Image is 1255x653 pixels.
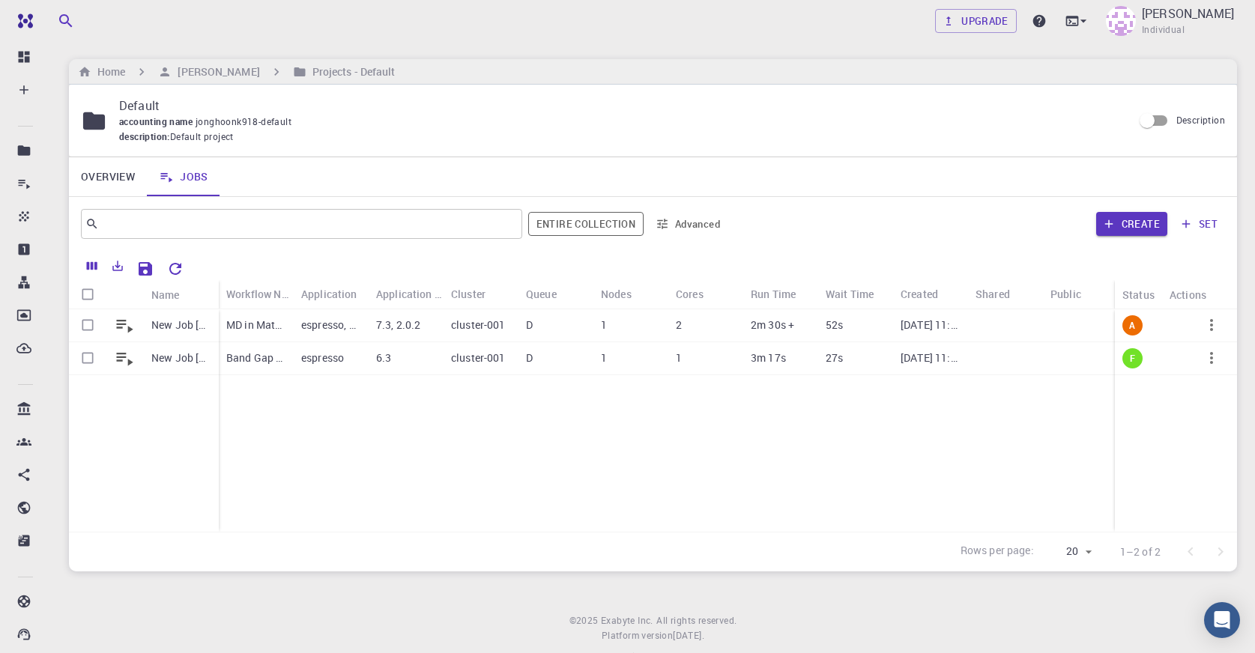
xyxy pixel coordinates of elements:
span: Individual [1142,22,1185,37]
div: Cores [668,279,743,309]
div: Cores [676,279,704,309]
button: Reset Explorer Settings [160,254,190,284]
p: 52s [826,318,843,332]
button: Create [1096,212,1167,236]
p: espresso, deepmd [301,318,361,332]
p: New Job [DATE] 11:33 AM [151,350,211,365]
p: [DATE] 11:52 [901,318,961,332]
span: [DATE] . [673,629,704,641]
div: Name [144,280,219,309]
p: Rows per page: [961,543,1034,560]
p: 1–2 of 2 [1120,544,1161,559]
p: 6.3 [376,350,391,365]
img: Jong Hoon Kim [1106,6,1136,36]
span: accounting name [119,115,196,127]
div: Run Time [751,279,796,309]
button: Advanced [650,212,728,236]
div: Name [151,280,180,309]
div: Created [893,279,968,309]
div: Created [901,279,938,309]
span: © 2025 [569,613,601,628]
div: Nodes [593,279,668,309]
div: Icon [106,280,144,309]
div: Shared [968,279,1043,309]
button: set [1173,212,1225,236]
div: Actions [1170,280,1206,309]
a: Overview [69,157,147,196]
span: F [1124,352,1141,365]
a: Exabyte Inc. [601,613,653,628]
span: jonghoonk918-default [196,115,297,127]
p: 7.3, 2.0.2 [376,318,421,332]
nav: breadcrumb [75,64,399,80]
div: Public [1043,279,1118,309]
div: Cluster [444,279,518,309]
p: 1 [676,350,682,365]
h6: [PERSON_NAME] [172,64,259,80]
span: Default project [170,130,234,145]
p: Band Gap + DoS - HSE (clone) [226,350,286,365]
span: Exabyte Inc. [601,614,653,626]
div: Cluster [451,279,486,309]
button: Entire collection [528,212,644,236]
p: 2m 30s + [751,318,794,332]
p: New Job [DATE] 11:52 AM [151,318,211,332]
span: description : [119,130,170,145]
p: [DATE] 11:34 [901,350,961,365]
a: Jobs [147,157,220,196]
div: Queue [526,279,557,309]
p: 3m 17s [751,350,786,365]
a: Upgrade [935,9,1017,33]
div: Wait Time [818,279,893,309]
div: Application Version [376,279,444,309]
div: 20 [1040,541,1096,562]
div: Nodes [601,279,632,309]
div: Open Intercom Messenger [1204,602,1240,638]
div: Workflow Name [226,279,294,309]
div: Application [294,279,369,309]
div: active [1122,315,1143,335]
span: Filter throughout whole library including sets (folders) [528,212,644,236]
p: [PERSON_NAME] [1142,4,1234,22]
p: cluster-001 [451,318,506,332]
button: Columns [79,254,105,278]
a: [DATE]. [673,628,704,643]
div: Status [1122,280,1155,309]
p: 1 [601,318,607,332]
h6: Projects - Default [306,64,396,80]
span: Platform version [602,628,673,643]
div: Wait Time [826,279,874,309]
div: Actions [1162,280,1237,309]
div: Application [301,279,357,309]
div: Shared [976,279,1010,309]
span: All rights reserved. [656,613,737,628]
div: Queue [518,279,593,309]
p: 27s [826,350,843,365]
p: espresso [301,350,344,365]
p: D [526,350,533,365]
p: D [526,318,533,332]
button: Save Explorer Settings [130,254,160,284]
h6: Home [91,64,125,80]
div: Public [1050,279,1081,309]
span: Description [1176,114,1225,126]
button: Export [105,254,130,278]
div: Status [1115,280,1162,309]
div: finished [1122,348,1143,368]
p: Default [119,97,1121,115]
div: Workflow Name [219,279,294,309]
p: MD in Mat3ra Tutorial (youtube) [226,318,286,332]
div: Run Time [743,279,818,309]
p: 1 [601,350,607,365]
p: cluster-001 [451,350,506,365]
span: A [1123,319,1141,332]
img: logo [12,13,33,28]
div: Application Version [369,279,444,309]
p: 2 [676,318,682,332]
